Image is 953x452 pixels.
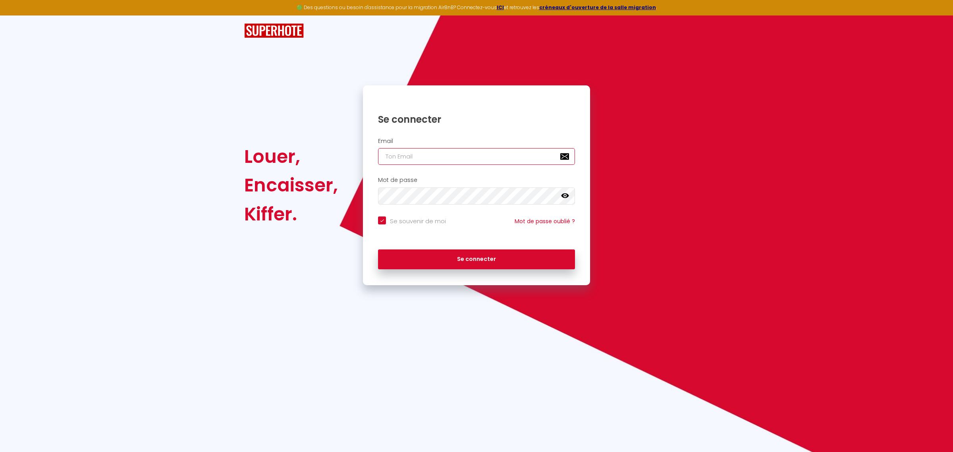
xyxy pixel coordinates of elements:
[244,142,338,171] div: Louer,
[497,4,504,11] a: ICI
[378,249,575,269] button: Se connecter
[378,148,575,165] input: Ton Email
[244,171,338,199] div: Encaisser,
[378,177,575,184] h2: Mot de passe
[6,3,30,27] button: Ouvrir le widget de chat LiveChat
[378,113,575,126] h1: Se connecter
[515,217,575,225] a: Mot de passe oublié ?
[244,200,338,228] div: Kiffer.
[244,23,304,38] img: SuperHote logo
[539,4,656,11] a: créneaux d'ouverture de la salle migration
[378,138,575,145] h2: Email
